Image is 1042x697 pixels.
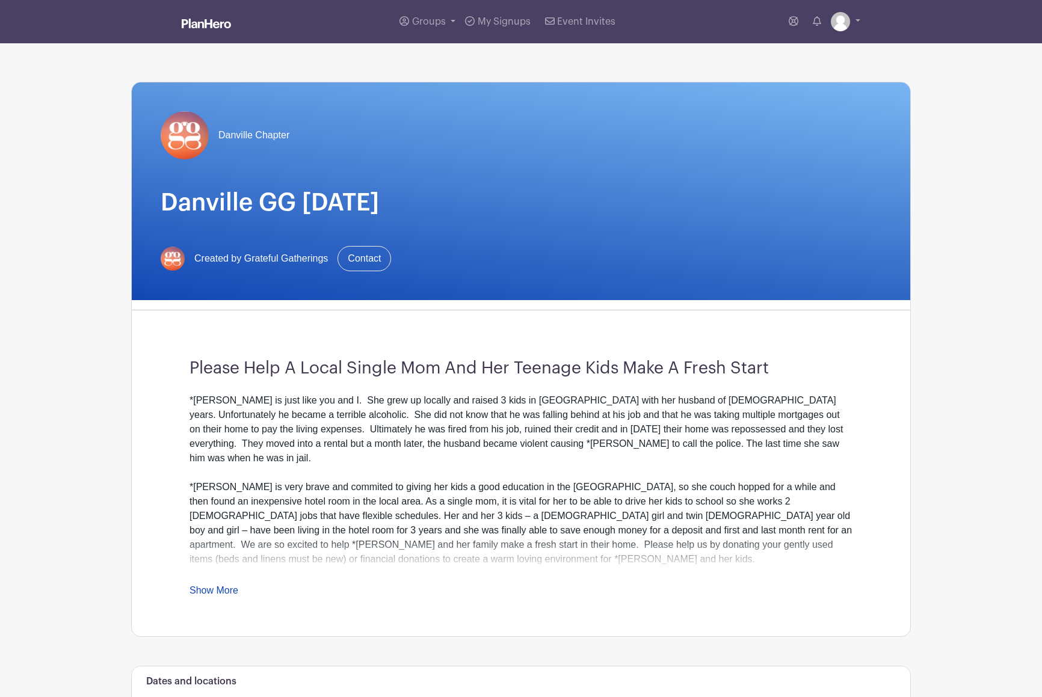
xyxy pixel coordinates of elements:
[190,480,852,567] div: *[PERSON_NAME] is very brave and commited to giving her kids a good education in the [GEOGRAPHIC_...
[412,17,446,26] span: Groups
[190,358,852,379] h3: Please Help A Local Single Mom And Her Teenage Kids Make A Fresh Start
[161,247,185,271] img: gg-logo-planhero-final.png
[182,19,231,28] img: logo_white-6c42ec7e38ccf1d336a20a19083b03d10ae64f83f12c07503d8b9e83406b4c7d.svg
[218,128,289,143] span: Danville Chapter
[190,393,852,465] div: *[PERSON_NAME] is just like you and I. She grew up locally and raised 3 kids in [GEOGRAPHIC_DATA]...
[194,251,328,266] span: Created by Grateful Gatherings
[161,188,881,217] h1: Danville GG [DATE]
[338,246,391,271] a: Contact
[478,17,531,26] span: My Signups
[557,17,615,26] span: Event Invites
[161,111,209,159] img: gg-logo-planhero-final.png
[146,676,236,687] h6: Dates and locations
[831,12,850,31] img: default-ce2991bfa6775e67f084385cd625a349d9dcbb7a52a09fb2fda1e96e2d18dcdb.png
[190,585,238,600] a: Show More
